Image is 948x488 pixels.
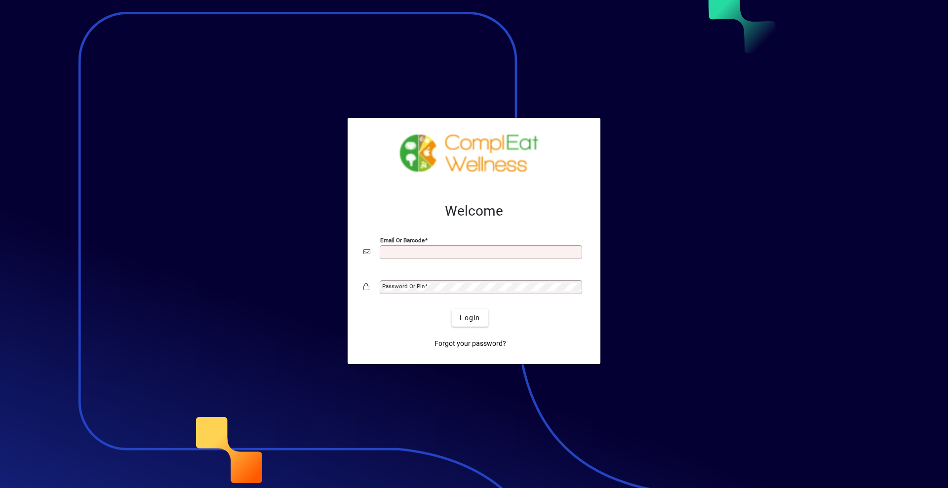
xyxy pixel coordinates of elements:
[363,203,585,220] h2: Welcome
[434,338,506,349] span: Forgot your password?
[431,335,510,352] a: Forgot your password?
[460,313,480,323] span: Login
[382,283,425,290] mat-label: Password or Pin
[452,309,488,327] button: Login
[380,237,425,244] mat-label: Email or Barcode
